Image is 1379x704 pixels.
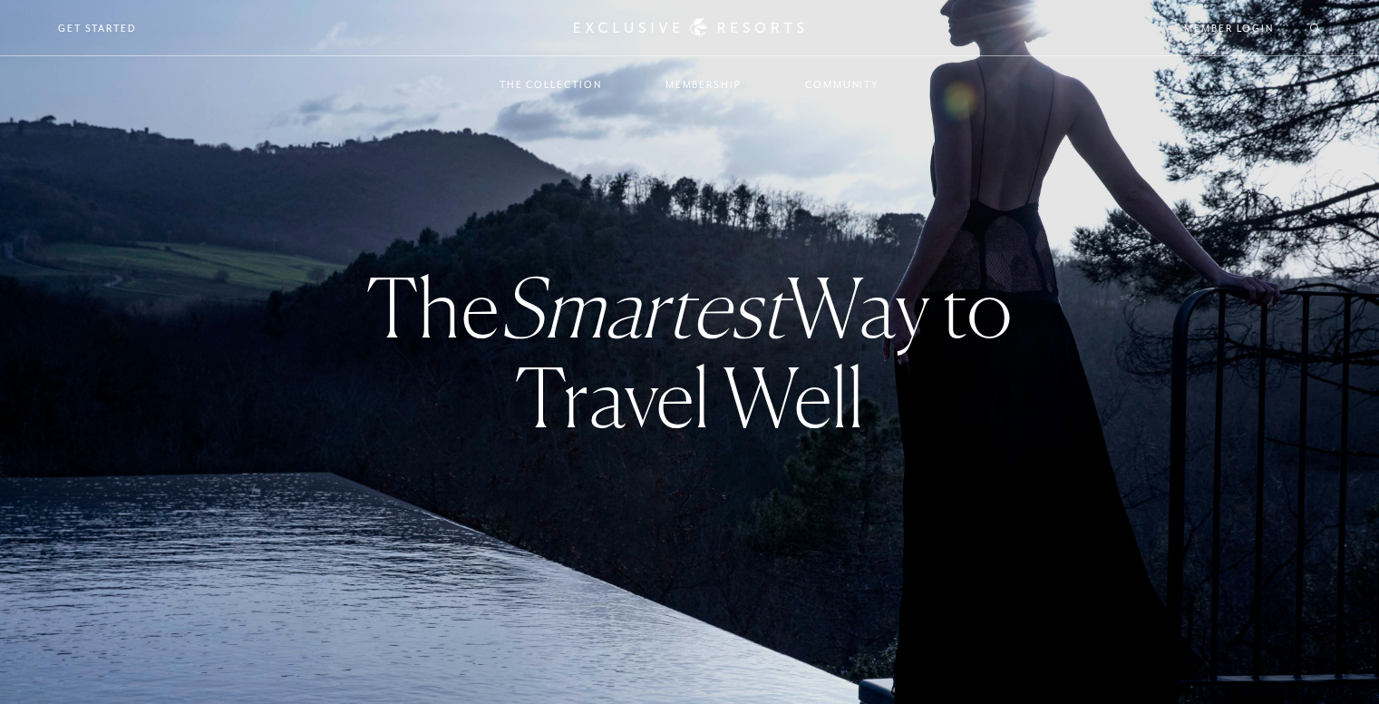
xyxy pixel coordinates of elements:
[1184,20,1274,36] a: Member Login
[58,20,137,36] a: Get Started
[276,262,1103,442] h3: The
[500,258,1013,446] strong: Way to Travel Well
[500,258,787,357] em: Smartest
[647,58,760,111] a: Membership
[787,58,898,111] a: Community
[481,58,620,111] a: The Collection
